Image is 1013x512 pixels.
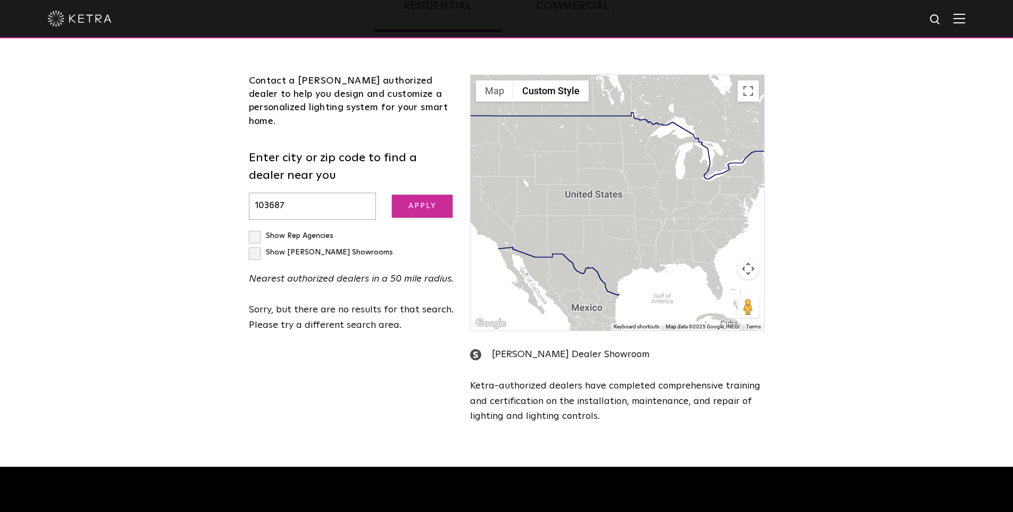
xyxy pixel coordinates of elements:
[249,232,333,240] label: Show Rep Agencies
[513,80,589,102] button: Custom Style
[249,249,393,256] label: Show [PERSON_NAME] Showrooms
[470,347,764,362] div: [PERSON_NAME] Dealer Showroom
[738,80,759,102] button: Toggle fullscreen view
[249,150,455,185] label: Enter city or zip code to find a dealer near you
[249,193,376,220] input: Enter city or zip code
[476,80,513,102] button: Show street map
[929,13,942,27] img: search icon
[666,324,740,329] span: Map data ©2025 Google, INEGI
[392,195,453,218] input: Apply
[470,378,764,424] p: Ketra-authorized dealers have completed comprehensive training and certification on the installat...
[746,324,761,329] a: Terms (opens in new tab)
[953,13,965,23] img: Hamburger%20Nav.svg
[249,302,455,333] div: Sorry, but there are no results for that search. Please try a different search area.
[249,271,455,287] p: Nearest authorized dealers in a 50 mile radius.
[473,317,508,331] a: Open this area in Google Maps (opens a new window)
[470,349,481,360] img: showroom_icon.png
[48,11,112,27] img: ketra-logo-2019-white
[473,317,508,331] img: Google
[249,75,455,128] div: Contact a [PERSON_NAME] authorized dealer to help you design and customize a personalized lightin...
[738,296,759,318] button: Drag Pegman onto the map to open Street View
[738,258,759,279] button: Map camera controls
[614,323,659,331] button: Keyboard shortcuts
